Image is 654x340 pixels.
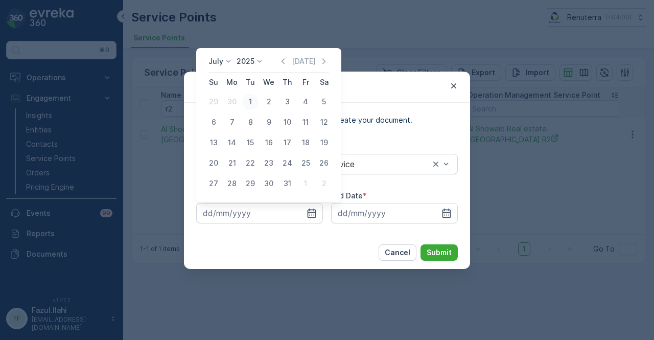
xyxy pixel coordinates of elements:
[385,247,410,258] p: Cancel
[297,134,314,151] div: 18
[205,114,222,130] div: 6
[292,56,316,66] p: [DATE]
[379,244,416,261] button: Cancel
[316,114,332,130] div: 12
[261,134,277,151] div: 16
[205,134,222,151] div: 13
[242,175,259,192] div: 29
[427,247,452,258] p: Submit
[237,56,254,66] p: 2025
[279,114,295,130] div: 10
[261,155,277,171] div: 23
[224,114,240,130] div: 7
[205,175,222,192] div: 27
[296,73,315,92] th: Friday
[208,56,223,66] p: July
[205,94,222,110] div: 29
[241,73,260,92] th: Tuesday
[279,94,295,110] div: 3
[278,73,296,92] th: Thursday
[331,191,363,200] label: End Date
[316,155,332,171] div: 26
[315,73,333,92] th: Saturday
[316,175,332,192] div: 2
[297,114,314,130] div: 11
[242,94,259,110] div: 1
[279,134,295,151] div: 17
[421,244,458,261] button: Submit
[297,94,314,110] div: 4
[316,134,332,151] div: 19
[205,155,222,171] div: 20
[297,155,314,171] div: 25
[279,175,295,192] div: 31
[224,134,240,151] div: 14
[224,155,240,171] div: 21
[242,134,259,151] div: 15
[261,175,277,192] div: 30
[242,114,259,130] div: 8
[223,73,241,92] th: Monday
[242,155,259,171] div: 22
[261,114,277,130] div: 9
[297,175,314,192] div: 1
[260,73,278,92] th: Wednesday
[196,203,323,223] input: dd/mm/yyyy
[204,73,223,92] th: Sunday
[224,175,240,192] div: 28
[224,94,240,110] div: 30
[279,155,295,171] div: 24
[261,94,277,110] div: 2
[331,203,458,223] input: dd/mm/yyyy
[316,94,332,110] div: 5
